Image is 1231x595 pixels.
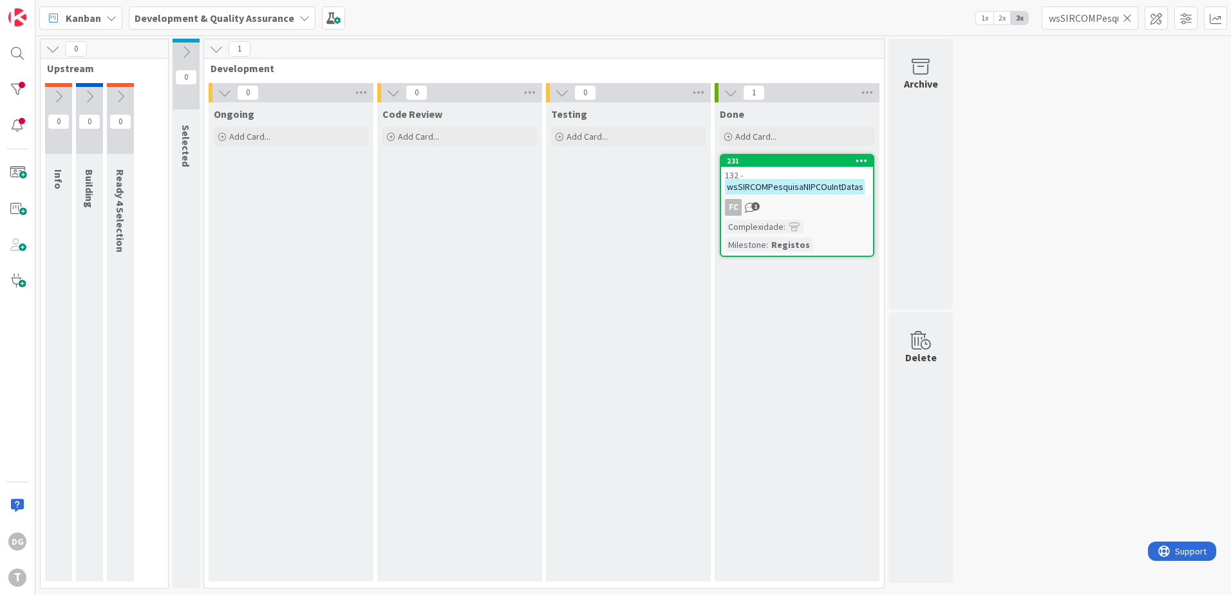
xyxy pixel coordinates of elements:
[47,62,152,75] span: Upstream
[721,199,873,216] div: FC
[768,238,813,252] div: Registos
[743,85,765,100] span: 1
[83,169,96,208] span: Building
[721,155,873,167] div: 231
[237,85,259,100] span: 0
[52,169,65,189] span: Info
[8,569,26,587] div: T
[784,220,785,234] span: :
[725,238,766,252] div: Milestone
[725,199,742,216] div: FC
[382,108,442,120] span: Code Review
[720,108,744,120] span: Done
[214,108,254,120] span: Ongoing
[567,131,608,142] span: Add Card...
[725,220,784,234] div: Complexidade
[114,169,127,252] span: Ready 4 Selection
[65,41,87,57] span: 0
[398,131,439,142] span: Add Card...
[406,85,428,100] span: 0
[905,350,937,365] div: Delete
[229,131,270,142] span: Add Card...
[180,125,193,167] span: Selected
[66,10,101,26] span: Kanban
[79,114,100,129] span: 0
[551,108,587,120] span: Testing
[1011,12,1028,24] span: 3x
[8,533,26,551] div: DG
[904,76,938,91] div: Archive
[175,70,197,85] span: 0
[229,41,250,57] span: 1
[8,8,26,26] img: Visit kanbanzone.com
[735,131,776,142] span: Add Card...
[727,156,873,165] div: 231
[751,202,760,211] span: 1
[766,238,768,252] span: :
[27,2,59,17] span: Support
[1042,6,1138,30] input: Quick Filter...
[135,12,294,24] b: Development & Quality Assurance
[976,12,993,24] span: 1x
[48,114,70,129] span: 0
[725,179,865,194] mark: wsSIRCOMPesquisaNIPCOuIntDatas
[574,85,596,100] span: 0
[720,154,874,257] a: 231132 -wsSIRCOMPesquisaNIPCOuIntDatasFCComplexidade:Milestone:Registos
[725,169,743,181] span: 132 -
[721,155,873,195] div: 231132 -wsSIRCOMPesquisaNIPCOuIntDatas
[211,62,868,75] span: Development
[109,114,131,129] span: 0
[993,12,1011,24] span: 2x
